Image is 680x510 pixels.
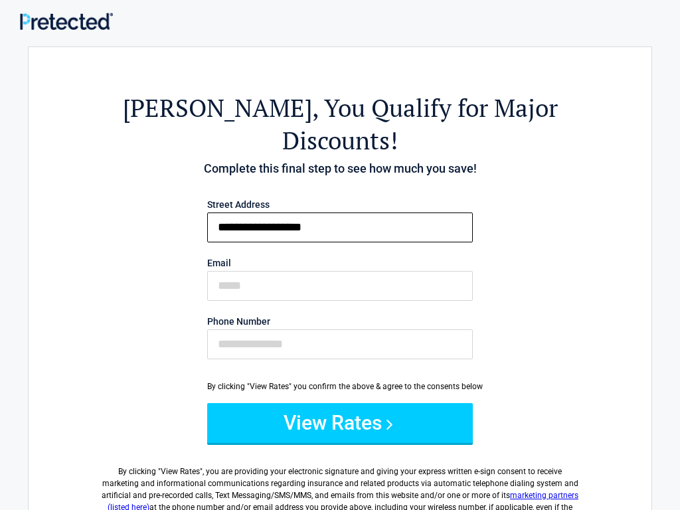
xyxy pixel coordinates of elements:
[207,200,473,209] label: Street Address
[123,92,312,124] span: [PERSON_NAME]
[161,467,200,476] span: View Rates
[207,317,473,326] label: Phone Number
[102,160,578,177] h4: Complete this final step to see how much you save!
[207,258,473,268] label: Email
[207,381,473,392] div: By clicking "View Rates" you confirm the above & agree to the consents below
[207,403,473,443] button: View Rates
[102,92,578,157] h2: , You Qualify for Major Discounts!
[20,13,113,29] img: Main Logo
